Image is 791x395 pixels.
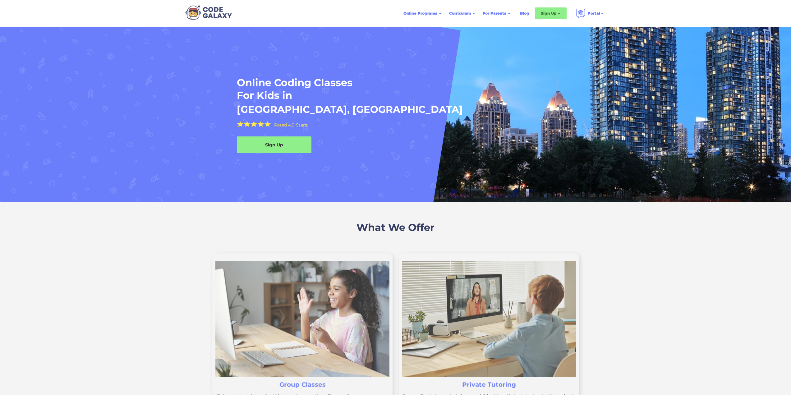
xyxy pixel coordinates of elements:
h1: [GEOGRAPHIC_DATA], [GEOGRAPHIC_DATA] [237,103,463,116]
div: Online Programs [400,8,445,19]
h3: Group Classes [279,380,325,389]
div: Sign Up [535,7,567,19]
img: Yellow Star - the Code Galaxy [244,121,250,127]
div: Curriculum [449,10,471,16]
div: Online Programs [403,10,437,16]
h1: Online Coding Classes For Kids in [237,76,505,102]
div: Sign Up [541,10,556,16]
div: Portal [572,6,608,21]
img: Yellow Star - the Code Galaxy [251,121,257,127]
div: Rated 4.9 Stars [274,123,307,127]
h3: Private Tutoring [462,380,516,389]
img: Yellow Star - the Code Galaxy [258,121,264,127]
div: For Parents [479,8,514,19]
a: Sign Up [237,136,311,153]
div: Portal [588,10,600,16]
img: Yellow Star - the Code Galaxy [237,121,243,127]
div: Curriculum [445,8,479,19]
div: Sign Up [237,142,311,148]
a: Blog [516,8,533,19]
div: For Parents [483,10,506,16]
img: Yellow Star - the Code Galaxy [264,121,271,127]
